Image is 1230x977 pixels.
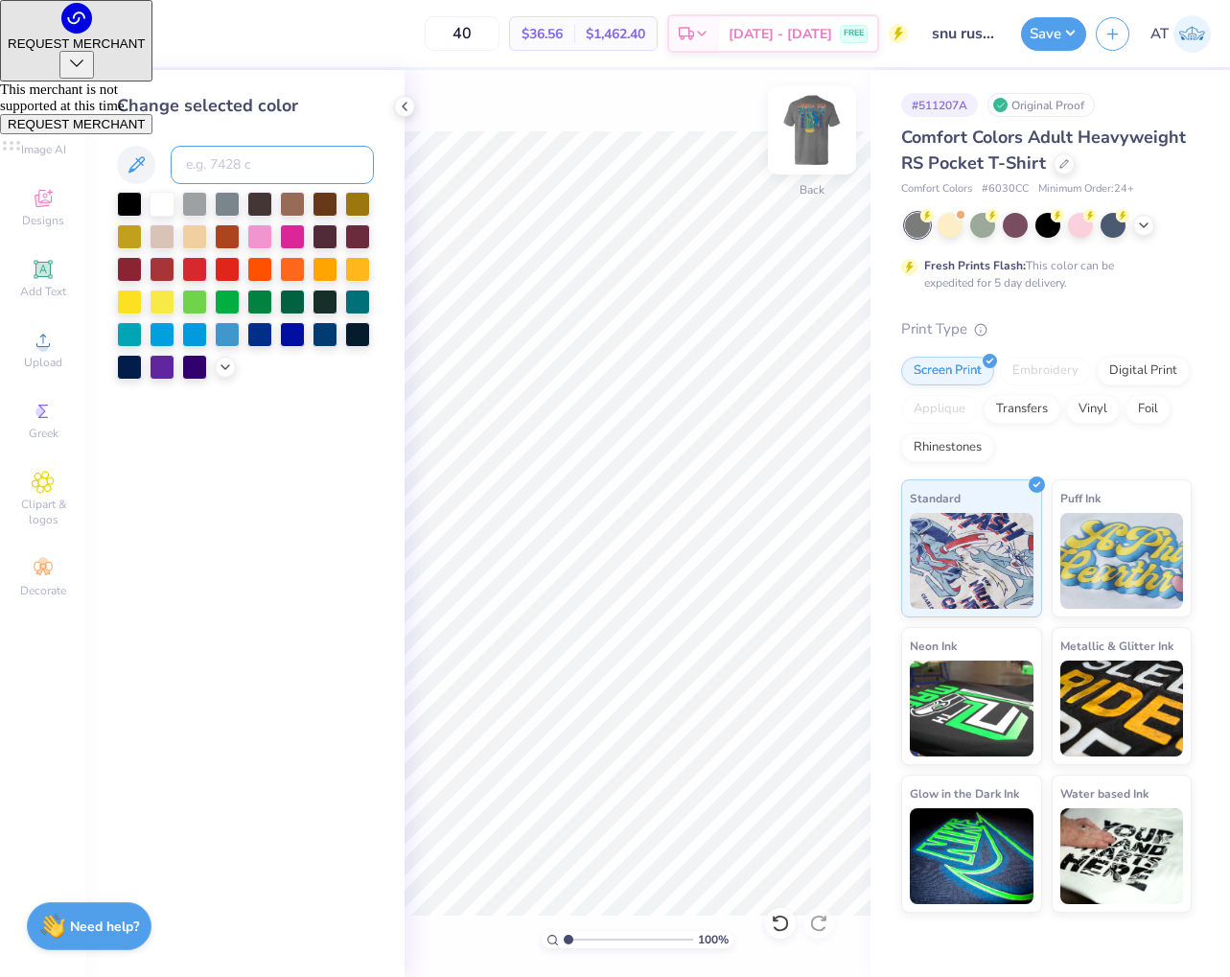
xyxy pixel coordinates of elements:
span: Standard [910,488,961,508]
strong: Fresh Prints Flash: [924,258,1026,273]
input: e.g. 7428 c [171,146,374,184]
strong: Need help? [70,918,139,936]
img: Neon Ink [910,661,1033,756]
span: Designs [22,213,64,228]
img: Metallic & Glitter Ink [1060,661,1184,756]
span: Glow in the Dark Ink [910,783,1019,803]
img: Puff Ink [1060,513,1184,609]
div: Foil [1126,395,1171,424]
span: Add Text [20,284,66,299]
img: Glow in the Dark Ink [910,808,1033,904]
div: Applique [901,395,978,424]
div: Rhinestones [901,433,994,462]
div: Embroidery [1000,357,1091,385]
div: Digital Print [1097,357,1190,385]
div: Back [800,181,824,198]
span: Metallic & Glitter Ink [1060,636,1173,656]
span: Puff Ink [1060,488,1101,508]
span: Neon Ink [910,636,957,656]
span: Clipart & logos [10,497,77,527]
span: 100 % [698,931,729,948]
div: Print Type [901,318,1192,340]
span: Greek [29,426,58,441]
span: Comfort Colors [901,181,972,198]
span: Water based Ink [1060,783,1149,803]
div: Vinyl [1066,395,1120,424]
img: Standard [910,513,1033,609]
div: This color can be expedited for 5 day delivery. [924,257,1160,291]
span: Decorate [20,583,66,598]
span: Minimum Order: 24 + [1038,181,1134,198]
img: Water based Ink [1060,808,1184,904]
div: Screen Print [901,357,994,385]
div: Transfers [984,395,1060,424]
span: Upload [24,355,62,370]
span: # 6030CC [982,181,1029,198]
